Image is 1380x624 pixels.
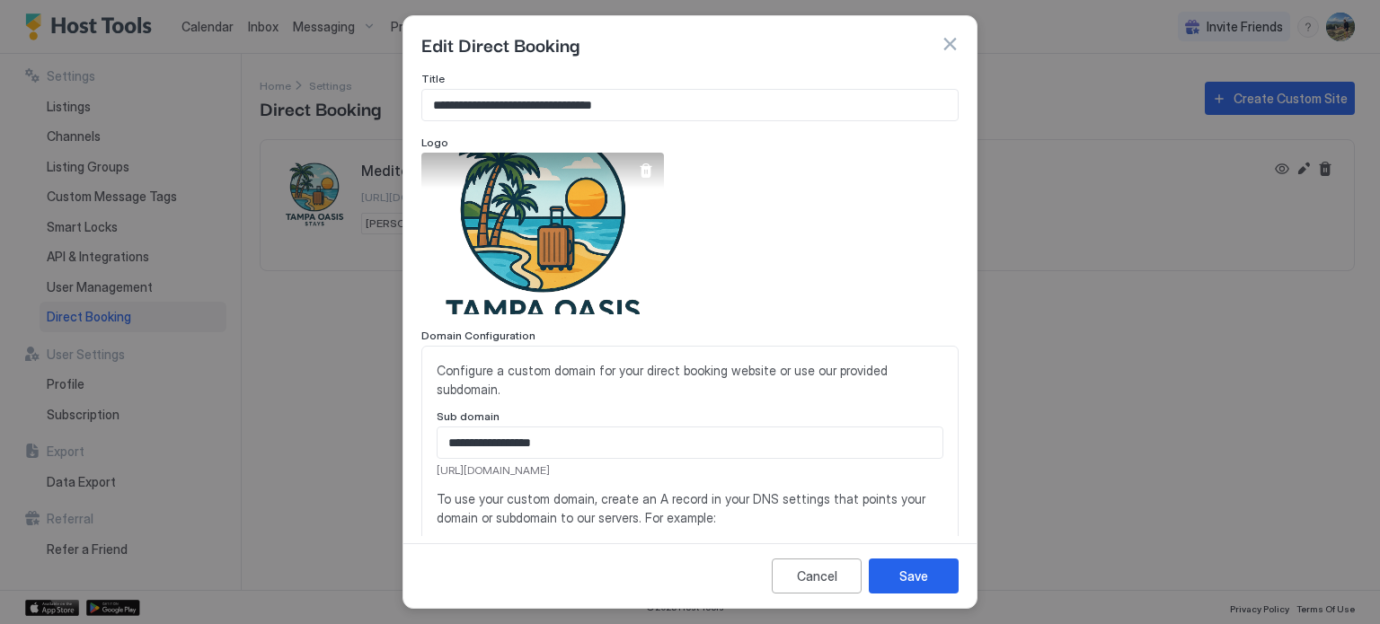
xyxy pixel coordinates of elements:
span: Sub domain [437,409,500,423]
span: Domain Configuration [421,329,535,342]
span: To use your custom domain, create an A record in your DNS settings that points your domain or sub... [437,489,943,527]
span: Configure a custom domain for your direct booking website or use our provided subdomain. [437,361,943,399]
span: [URL][DOMAIN_NAME] [437,462,943,479]
span: Edit Direct Booking [421,31,579,57]
button: Save [869,558,959,593]
div: Save [899,567,928,585]
div: View image [421,153,664,314]
iframe: Intercom live chat [18,563,61,606]
span: Title [421,72,445,85]
input: Input Field [422,90,958,120]
input: Input Field [438,427,942,458]
button: Cancel [772,558,862,593]
div: Cancel [797,567,837,585]
span: Logo [421,136,448,149]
